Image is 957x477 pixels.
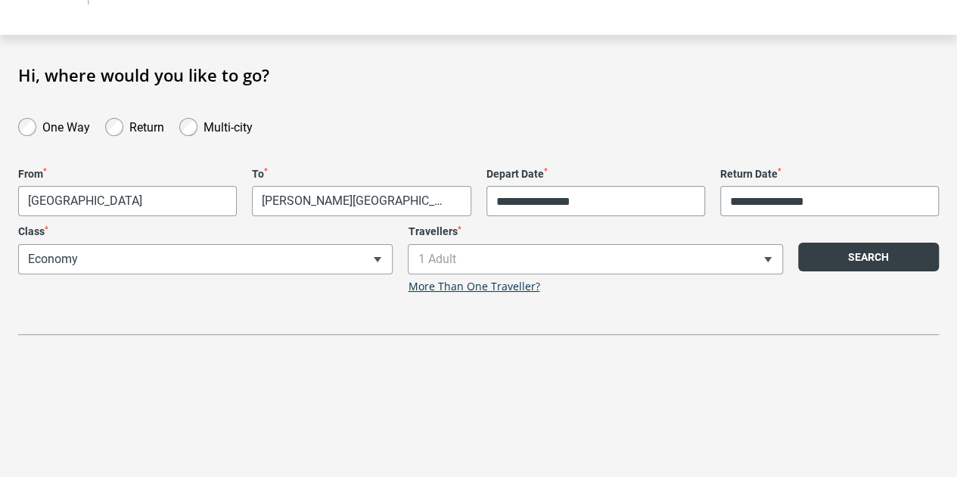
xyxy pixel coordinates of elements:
h1: Hi, where would you like to go? [18,65,939,85]
span: Economy [18,244,393,274]
span: Economy [19,245,392,274]
label: Class [18,225,393,238]
a: More Than One Traveller? [408,280,539,293]
span: 1 Adult [409,245,781,274]
label: Multi-city [204,116,253,135]
span: Melbourne, Australia [19,187,236,215]
span: Melbourne, Australia [18,186,237,216]
label: Return Date [720,168,939,181]
label: One Way [42,116,90,135]
label: Travellers [408,225,782,238]
span: Bologna, Italy [252,186,471,216]
label: From [18,168,237,181]
label: Depart Date [486,168,705,181]
span: 1 Adult [408,244,782,274]
label: Return [129,116,164,135]
button: Search [798,243,939,271]
label: To [252,168,471,181]
span: Bologna, Italy [253,187,470,215]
